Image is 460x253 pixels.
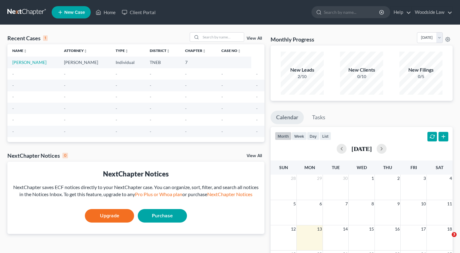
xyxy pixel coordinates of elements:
[247,154,262,158] a: View All
[340,73,383,80] div: 0/10
[397,200,400,208] span: 9
[281,73,324,80] div: 2/10
[12,129,14,134] span: -
[410,165,417,170] span: Fri
[185,71,187,77] span: -
[290,225,296,233] span: 12
[185,48,206,53] a: Chapterunfold_more
[256,83,258,88] span: -
[64,48,87,53] a: Attorneyunfold_more
[247,36,262,41] a: View All
[271,111,304,124] a: Calendar
[291,132,307,140] button: week
[368,225,375,233] span: 15
[150,106,151,111] span: -
[221,71,223,77] span: -
[221,129,223,134] span: -
[23,49,27,53] i: unfold_more
[256,129,258,134] span: -
[371,175,375,182] span: 1
[452,232,457,237] span: 3
[256,71,258,77] span: -
[439,232,454,247] iframe: Intercom live chat
[64,83,65,88] span: -
[391,7,411,18] a: Help
[12,60,46,65] a: [PERSON_NAME]
[420,200,426,208] span: 10
[7,152,68,159] div: NextChapter Notices
[85,209,134,223] a: Upgrade
[125,49,129,53] i: unfold_more
[185,83,187,88] span: -
[150,94,151,99] span: -
[351,145,372,152] h2: [DATE]
[116,48,129,53] a: Typeunfold_more
[64,94,65,99] span: -
[180,57,216,68] td: 7
[357,165,367,170] span: Wed
[446,225,453,233] span: 18
[150,48,170,53] a: Districtunfold_more
[221,48,241,53] a: Case Nounfold_more
[307,132,319,140] button: day
[423,175,426,182] span: 3
[399,66,442,73] div: New Filings
[116,94,117,99] span: -
[166,49,170,53] i: unfold_more
[12,94,14,99] span: -
[290,175,296,182] span: 28
[237,49,241,53] i: unfold_more
[304,165,315,170] span: Mon
[342,175,348,182] span: 30
[12,184,260,198] div: NextChapter saves ECF notices directly to your NextChapter case. You can organize, sort, filter, ...
[185,94,187,99] span: -
[221,106,223,111] span: -
[43,35,48,41] div: 1
[116,129,117,134] span: -
[185,117,187,122] span: -
[221,94,223,99] span: -
[399,73,442,80] div: 0/5
[185,106,187,111] span: -
[342,225,348,233] span: 14
[293,200,296,208] span: 5
[412,7,452,18] a: Woodside Law
[12,169,260,179] div: NextChapter Notices
[316,225,323,233] span: 13
[271,36,314,43] h3: Monthly Progress
[436,165,443,170] span: Sat
[116,83,117,88] span: -
[116,71,117,77] span: -
[221,83,223,88] span: -
[340,66,383,73] div: New Clients
[397,175,400,182] span: 2
[64,10,85,15] span: New Case
[119,7,159,18] a: Client Portal
[221,117,223,122] span: -
[7,34,48,42] div: Recent Cases
[64,71,65,77] span: -
[150,117,151,122] span: -
[150,83,151,88] span: -
[64,106,65,111] span: -
[281,66,324,73] div: New Leads
[84,49,87,53] i: unfold_more
[116,117,117,122] span: -
[59,57,111,68] td: [PERSON_NAME]
[449,175,453,182] span: 4
[62,153,68,158] div: 0
[256,106,258,111] span: -
[145,57,180,68] td: TNEB
[12,83,14,88] span: -
[332,165,340,170] span: Tue
[256,94,258,99] span: -
[12,117,14,122] span: -
[135,191,182,197] a: Pro Plus or Whoa plan
[319,132,331,140] button: list
[64,129,65,134] span: -
[324,6,380,18] input: Search by name...
[371,200,375,208] span: 8
[275,132,291,140] button: month
[319,200,323,208] span: 6
[202,49,206,53] i: unfold_more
